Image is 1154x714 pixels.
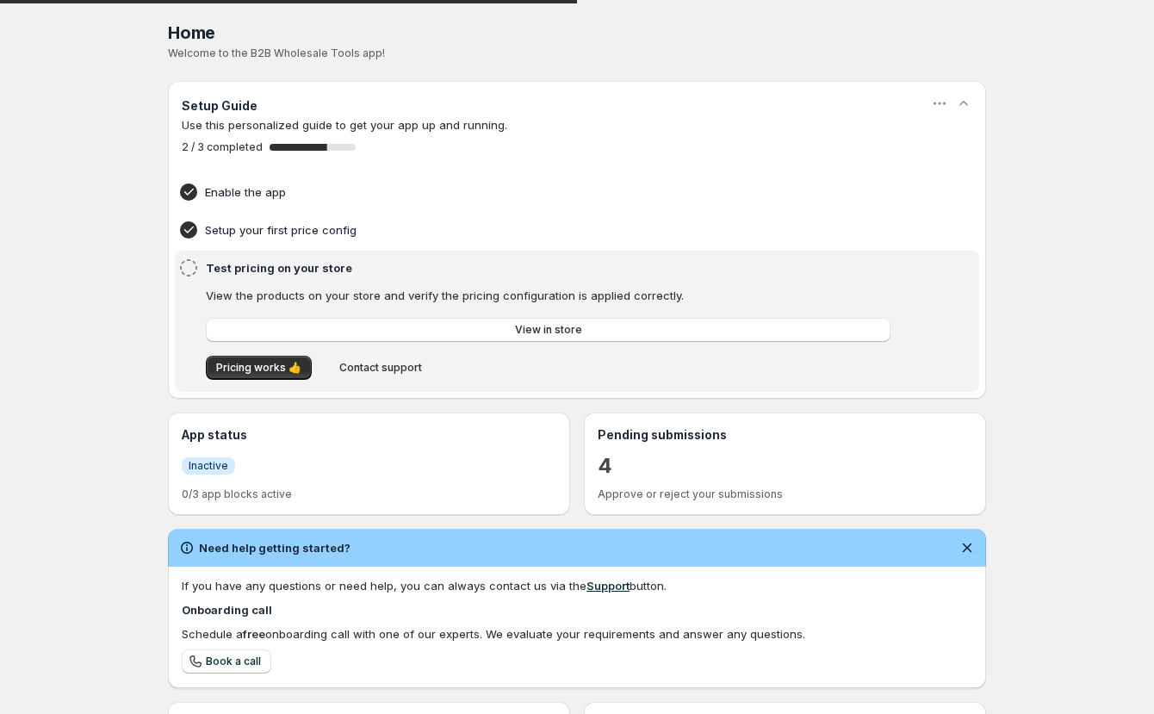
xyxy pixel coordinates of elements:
[339,361,422,375] span: Contact support
[598,487,972,501] p: Approve or reject your submissions
[206,259,896,276] h4: Test pricing on your store
[206,318,890,342] a: View in store
[182,426,556,444] h3: App status
[182,649,271,674] a: Book a call
[206,356,312,380] button: Pricing works 👍
[586,579,630,593] a: Support
[243,627,265,641] b: free
[168,47,986,60] p: Welcome to the B2B Wholesale Tools app!
[515,323,582,337] span: View in store
[189,459,228,473] span: Inactive
[182,116,972,133] p: Use this personalized guide to get your app up and running.
[216,361,301,375] span: Pricing works 👍
[598,452,612,480] a: 4
[182,577,972,594] div: If you have any questions or need help, you can always contact us via the button.
[182,487,556,501] p: 0/3 app blocks active
[182,601,972,618] h4: Onboarding call
[205,183,896,201] h4: Enable the app
[182,625,972,643] div: Schedule a onboarding call with one of our experts. We evaluate your requirements and answer any ...
[199,539,351,556] h2: Need help getting started?
[329,356,432,380] button: Contact support
[206,287,890,304] p: View the products on your store and verify the pricing configuration is applied correctly.
[205,221,896,239] h4: Setup your first price config
[182,456,235,475] a: InfoInactive
[598,426,972,444] h3: Pending submissions
[182,140,263,154] span: 2 / 3 completed
[168,22,215,43] span: Home
[182,97,257,115] h3: Setup Guide
[955,536,979,560] button: Dismiss notification
[206,655,261,668] span: Book a call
